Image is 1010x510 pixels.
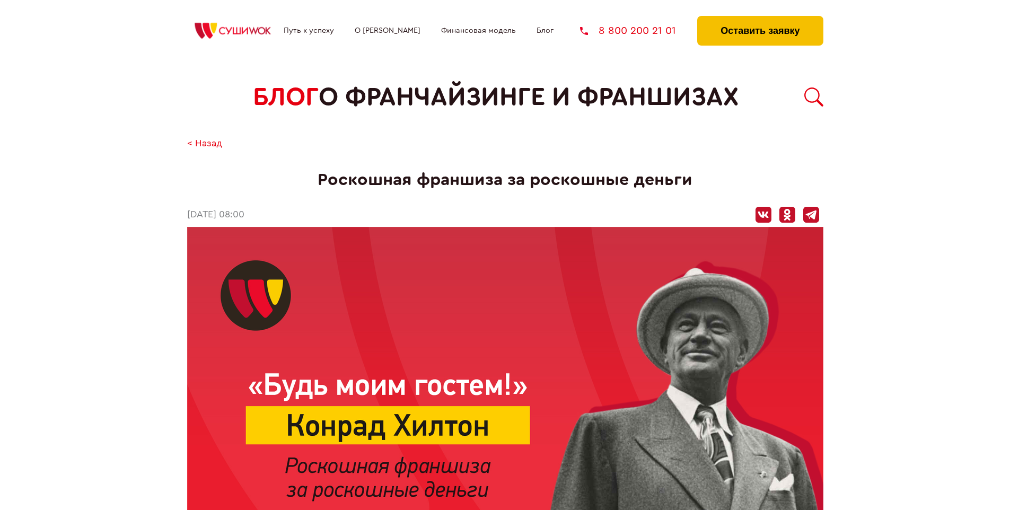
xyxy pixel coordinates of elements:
[599,25,676,36] span: 8 800 200 21 01
[441,27,516,35] a: Финансовая модель
[187,170,823,190] h1: Роскошная франшиза за роскошные деньги
[253,83,319,112] span: БЛОГ
[355,27,420,35] a: О [PERSON_NAME]
[537,27,554,35] a: Блог
[187,138,222,150] a: < Назад
[697,16,823,46] button: Оставить заявку
[580,25,676,36] a: 8 800 200 21 01
[284,27,334,35] a: Путь к успеху
[187,209,244,221] time: [DATE] 08:00
[319,83,739,112] span: о франчайзинге и франшизах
